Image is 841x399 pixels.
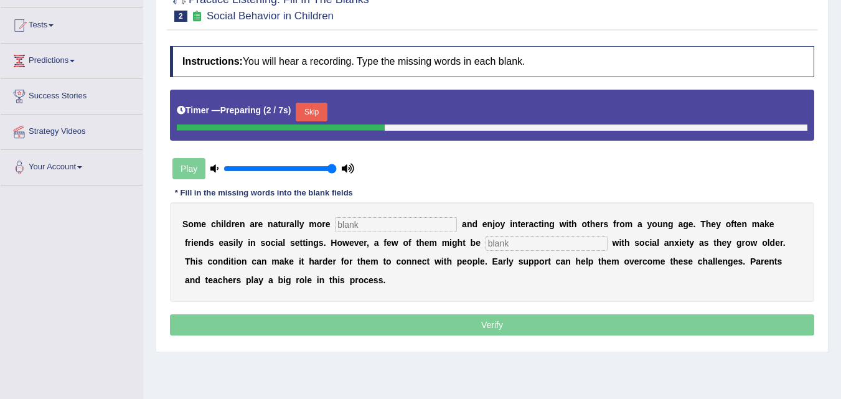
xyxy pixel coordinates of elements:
[769,219,774,229] b: e
[324,238,326,248] b: .
[303,238,306,248] b: t
[276,238,278,248] b: i
[223,256,228,266] b: d
[549,219,555,229] b: g
[313,238,319,248] b: g
[480,256,485,266] b: e
[1,115,143,146] a: Strategy Videos
[634,256,639,266] b: e
[716,219,721,229] b: y
[309,256,314,266] b: h
[442,238,449,248] b: m
[263,105,266,115] b: (
[211,219,216,229] b: c
[191,238,194,248] b: i
[601,256,607,266] b: h
[687,238,690,248] b: t
[406,256,412,266] b: n
[520,219,525,229] b: e
[492,256,498,266] b: E
[341,256,344,266] b: f
[750,256,756,266] b: P
[603,219,608,229] b: s
[652,238,657,248] b: a
[349,256,352,266] b: r
[201,219,206,229] b: e
[198,256,203,266] b: s
[682,238,687,248] b: e
[715,256,718,266] b: l
[218,256,223,266] b: n
[221,219,223,229] b: i
[194,238,199,248] b: e
[538,219,542,229] b: t
[314,256,319,266] b: a
[745,238,751,248] b: o
[387,238,392,248] b: e
[533,219,538,229] b: c
[190,11,204,22] small: Exam occurring question
[258,219,263,229] b: e
[357,256,360,266] b: t
[185,238,188,248] b: f
[486,236,608,251] input: blank
[492,219,495,229] b: j
[223,238,228,248] b: a
[255,219,258,229] b: r
[188,219,194,229] b: o
[226,219,232,229] b: d
[238,238,243,248] b: y
[248,238,250,248] b: i
[299,219,304,229] b: y
[509,256,514,266] b: y
[769,256,774,266] b: n
[737,219,742,229] b: e
[278,238,283,248] b: a
[386,256,392,266] b: o
[190,256,195,266] b: h
[322,219,325,229] b: r
[435,256,441,266] b: w
[713,256,715,266] b: l
[764,256,769,266] b: e
[207,256,212,266] b: c
[441,256,444,266] b: i
[759,219,764,229] b: a
[611,256,619,266] b: m
[731,219,734,229] b: f
[619,219,625,229] b: o
[629,256,634,266] b: v
[396,256,401,266] b: c
[177,106,291,115] h5: Timer —
[286,219,289,229] b: r
[281,219,286,229] b: u
[182,219,188,229] b: S
[688,256,693,266] b: e
[299,256,301,266] b: i
[328,256,333,266] b: e
[273,219,278,229] b: a
[713,238,716,248] b: t
[568,219,571,229] b: t
[506,256,509,266] b: l
[500,219,505,229] b: y
[761,256,764,266] b: r
[232,219,235,229] b: r
[652,219,657,229] b: o
[560,256,565,266] b: a
[756,256,761,266] b: a
[482,219,487,229] b: e
[308,238,314,248] b: n
[472,256,478,266] b: p
[598,256,601,266] b: t
[774,256,778,266] b: t
[587,219,590,229] b: t
[419,238,425,248] b: h
[637,219,642,229] b: a
[234,256,237,266] b: i
[231,256,234,266] b: t
[678,219,683,229] b: a
[349,238,354,248] b: e
[309,219,316,229] b: m
[256,256,261,266] b: a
